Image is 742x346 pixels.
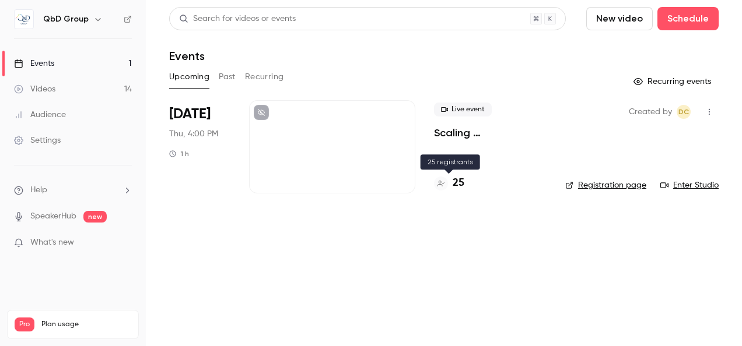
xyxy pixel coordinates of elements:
[169,149,189,158] div: 1 h
[629,105,672,119] span: Created by
[169,105,211,123] span: [DATE]
[660,179,719,191] a: Enter Studio
[14,58,54,69] div: Events
[118,238,132,248] iframe: Noticeable Trigger
[169,49,205,63] h1: Events
[434,126,547,140] a: Scaling Pharmacovigilance in [GEOGRAPHIC_DATA]: A Practical Guide for Pharma SMEs and Biotechs
[14,83,55,95] div: Videos
[15,317,34,331] span: Pro
[30,236,74,249] span: What's new
[678,105,689,119] span: DC
[677,105,691,119] span: Daniel Cubero
[14,135,61,146] div: Settings
[628,72,719,91] button: Recurring events
[169,128,218,140] span: Thu, 4:00 PM
[15,10,33,29] img: QbD Group
[83,211,107,223] span: new
[169,68,209,86] button: Upcoming
[30,184,47,196] span: Help
[179,13,296,25] div: Search for videos or events
[14,109,66,121] div: Audience
[434,175,464,191] a: 25
[245,68,284,86] button: Recurring
[657,7,719,30] button: Schedule
[169,100,230,193] div: Nov 13 Thu, 4:00 PM (Europe/Madrid)
[453,175,464,191] h4: 25
[41,320,131,329] span: Plan usage
[43,13,89,25] h6: QbD Group
[586,7,653,30] button: New video
[219,68,236,86] button: Past
[14,184,132,196] li: help-dropdown-opener
[434,103,492,116] span: Live event
[30,210,76,223] a: SpeakerHub
[565,179,646,191] a: Registration page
